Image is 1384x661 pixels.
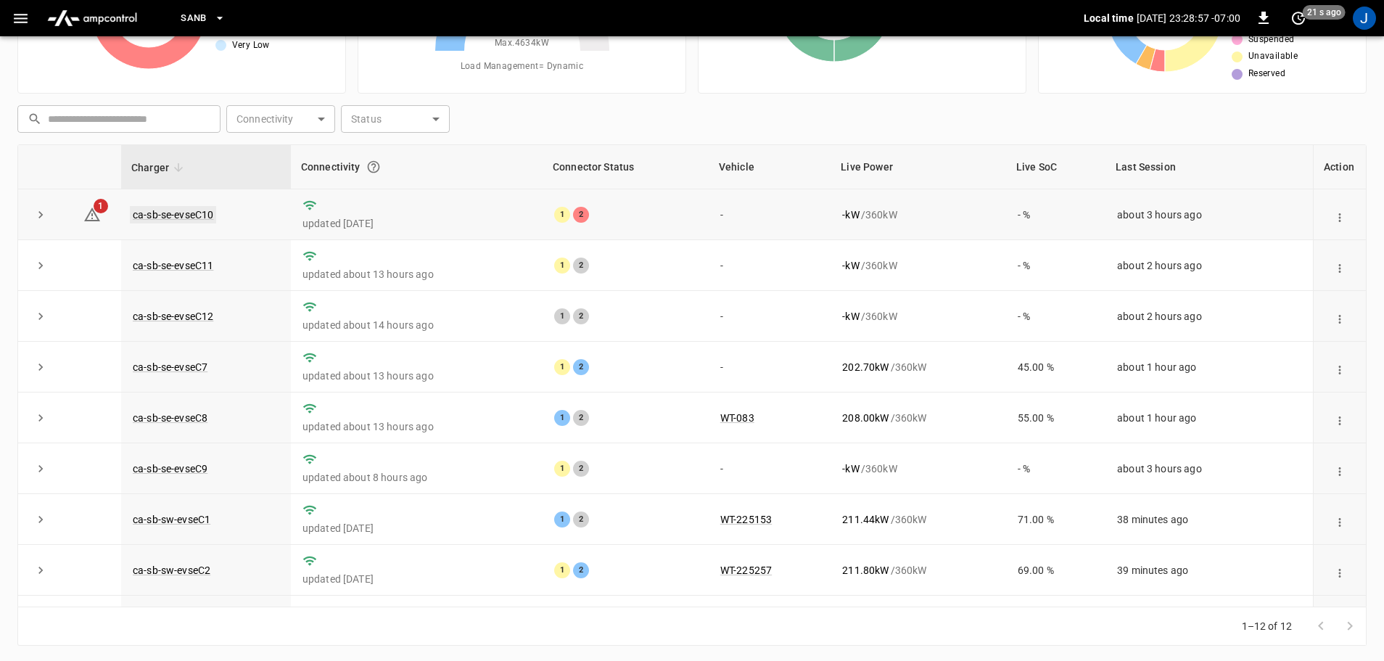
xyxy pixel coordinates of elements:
[1353,7,1376,30] div: profile-icon
[495,36,549,51] span: Max. 4634 kW
[30,407,52,429] button: expand row
[302,521,531,535] p: updated [DATE]
[842,563,889,578] p: 211.80 kW
[1084,11,1134,25] p: Local time
[133,564,210,576] a: ca-sb-sw-evseC2
[709,342,831,393] td: -
[842,411,994,425] div: / 360 kW
[30,509,52,530] button: expand row
[83,208,101,219] a: 1
[131,159,188,176] span: Charger
[573,207,589,223] div: 2
[842,258,859,273] p: - kW
[302,267,531,282] p: updated about 13 hours ago
[554,308,570,324] div: 1
[720,514,772,525] a: WT-225153
[842,461,994,476] div: / 360 kW
[554,207,570,223] div: 1
[720,412,754,424] a: WT-083
[1006,342,1105,393] td: 45.00 %
[709,291,831,342] td: -
[1006,393,1105,443] td: 55.00 %
[1330,512,1350,527] div: action cell options
[573,461,589,477] div: 2
[842,411,889,425] p: 208.00 kW
[1006,291,1105,342] td: - %
[30,458,52,480] button: expand row
[1006,545,1105,596] td: 69.00 %
[133,311,213,322] a: ca-sb-se-evseC12
[842,512,889,527] p: 211.44 kW
[842,563,994,578] div: / 360 kW
[1105,596,1313,646] td: less than a minute ago
[30,305,52,327] button: expand row
[842,461,859,476] p: - kW
[30,255,52,276] button: expand row
[1006,443,1105,494] td: - %
[573,562,589,578] div: 2
[709,145,831,189] th: Vehicle
[1105,189,1313,240] td: about 3 hours ago
[133,514,210,525] a: ca-sb-sw-evseC1
[1137,11,1240,25] p: [DATE] 23:28:57 -07:00
[1248,49,1298,64] span: Unavailable
[41,4,143,32] img: ampcontrol.io logo
[302,419,531,434] p: updated about 13 hours ago
[1330,309,1350,324] div: action cell options
[554,512,570,527] div: 1
[1105,545,1313,596] td: 39 minutes ago
[461,59,584,74] span: Load Management = Dynamic
[1006,240,1105,291] td: - %
[302,470,531,485] p: updated about 8 hours ago
[543,145,709,189] th: Connector Status
[30,559,52,581] button: expand row
[1105,393,1313,443] td: about 1 hour ago
[709,443,831,494] td: -
[1105,240,1313,291] td: about 2 hours ago
[554,410,570,426] div: 1
[1330,563,1350,578] div: action cell options
[133,260,213,271] a: ca-sb-se-evseC11
[133,463,207,475] a: ca-sb-se-evseC9
[94,199,108,213] span: 1
[842,208,859,222] p: - kW
[1330,411,1350,425] div: action cell options
[554,461,570,477] div: 1
[1330,360,1350,374] div: action cell options
[573,359,589,375] div: 2
[1330,461,1350,476] div: action cell options
[133,361,207,373] a: ca-sb-se-evseC7
[302,216,531,231] p: updated [DATE]
[842,258,994,273] div: / 360 kW
[1006,189,1105,240] td: - %
[720,564,772,576] a: WT-225257
[302,572,531,586] p: updated [DATE]
[573,410,589,426] div: 2
[573,258,589,274] div: 2
[842,309,994,324] div: / 360 kW
[842,360,994,374] div: / 360 kW
[1105,494,1313,545] td: 38 minutes ago
[1006,145,1105,189] th: Live SoC
[181,10,207,27] span: SanB
[1313,145,1366,189] th: Action
[1248,33,1295,47] span: Suspended
[1105,291,1313,342] td: about 2 hours ago
[573,308,589,324] div: 2
[554,258,570,274] div: 1
[842,208,994,222] div: / 360 kW
[573,512,589,527] div: 2
[301,154,532,180] div: Connectivity
[1105,145,1313,189] th: Last Session
[842,309,859,324] p: - kW
[130,206,216,223] a: ca-sb-se-evseC10
[554,562,570,578] div: 1
[1248,67,1285,81] span: Reserved
[361,154,387,180] button: Connection between the charger and our software.
[232,38,270,53] span: Very Low
[842,512,994,527] div: / 360 kW
[1330,258,1350,273] div: action cell options
[1105,443,1313,494] td: about 3 hours ago
[133,412,207,424] a: ca-sb-se-evseC8
[302,369,531,383] p: updated about 13 hours ago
